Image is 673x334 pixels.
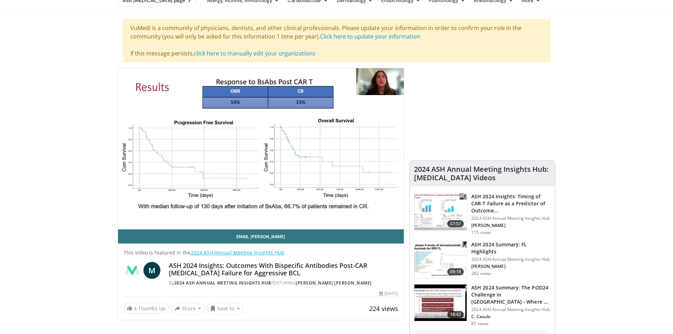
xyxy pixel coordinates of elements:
a: M [143,262,160,279]
button: Share [172,303,205,314]
img: d711f3f9-8ebf-4713-b5c8-83ab1e2a6331.150x105_q85_crop-smart_upscale.jpg [414,285,467,321]
a: click here to manually edit your organizations [194,49,315,57]
a: 2024 ASH Annual Meeting Insights Hub [191,249,285,256]
p: 282 views [471,271,491,276]
p: 87 views [471,321,489,327]
p: 2024 ASH Annual Meeting Insights Hub [471,257,551,262]
p: 2024 ASH Annual Meeting Insights Hub [471,216,551,221]
p: This video is featured in the [124,249,399,256]
span: 224 views [369,304,398,313]
video-js: Video Player [118,68,404,229]
img: cbddc9f7-c65c-41ee-a1e3-1df4f34772ac.150x105_q85_crop-smart_upscale.jpg [414,193,467,230]
h4: 2024 ASH Annual Meeting Insights Hub: [MEDICAL_DATA] Videos [414,165,551,182]
span: 09:18 [447,268,464,275]
img: 30ed3aef-2431-4002-a689-8e19cbd8729f.150x105_q85_crop-smart_upscale.jpg [414,241,467,278]
h3: ASH 2024 Summary: The POD24 Challenge in [GEOGRAPHIC_DATA] - Where Do We Go From He… [471,284,551,305]
p: [PERSON_NAME] [471,223,551,228]
a: 2024 ASH Annual Meeting Insights Hub [174,280,271,286]
h4: ASH 2024 Insights: Outcomes With Bispecific Antibodies Post-CAR [MEDICAL_DATA] Failure for Aggres... [169,262,399,277]
span: 07:57 [447,220,464,227]
a: 07:57 ASH 2024 Insights: Timing of CAR-T Failure as a Predictor of Outcome… 2024 ASH Annual Meeti... [414,193,551,235]
div: [DATE] [379,291,398,297]
a: 18:42 ASH 2024 Summary: The POD24 Challenge in [GEOGRAPHIC_DATA] - Where Do We Go From He… 2024 A... [414,284,551,327]
a: 4 Thumbs Up [124,303,169,314]
img: 2024 ASH Annual Meeting Insights Hub [124,262,141,279]
span: 4 [134,305,137,312]
a: 09:18 ASH 2024 Summary: FL Highlights 2024 ASH Annual Meeting Insights Hub [PERSON_NAME] 282 views [414,241,551,279]
iframe: Advertisement [430,68,536,156]
span: 18:42 [447,311,464,318]
a: Click here to update your information [320,33,420,40]
div: By FEATURING [169,280,399,286]
a: [PERSON_NAME] [PERSON_NAME] [296,280,372,286]
div: VuMedi is a community of physicians, dentists, and other clinical professionals. Please update yo... [123,19,550,62]
a: Email [PERSON_NAME] [118,229,404,244]
p: C. Casulo [471,314,551,320]
p: [PERSON_NAME] [471,264,551,269]
p: 2024 ASH Annual Meeting Insights Hub [471,307,551,312]
button: Save to [207,303,243,314]
p: 115 views [471,230,491,235]
h3: ASH 2024 Summary: FL Highlights [471,241,551,255]
h3: ASH 2024 Insights: Timing of CAR-T Failure as a Predictor of Outcome… [471,193,551,214]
